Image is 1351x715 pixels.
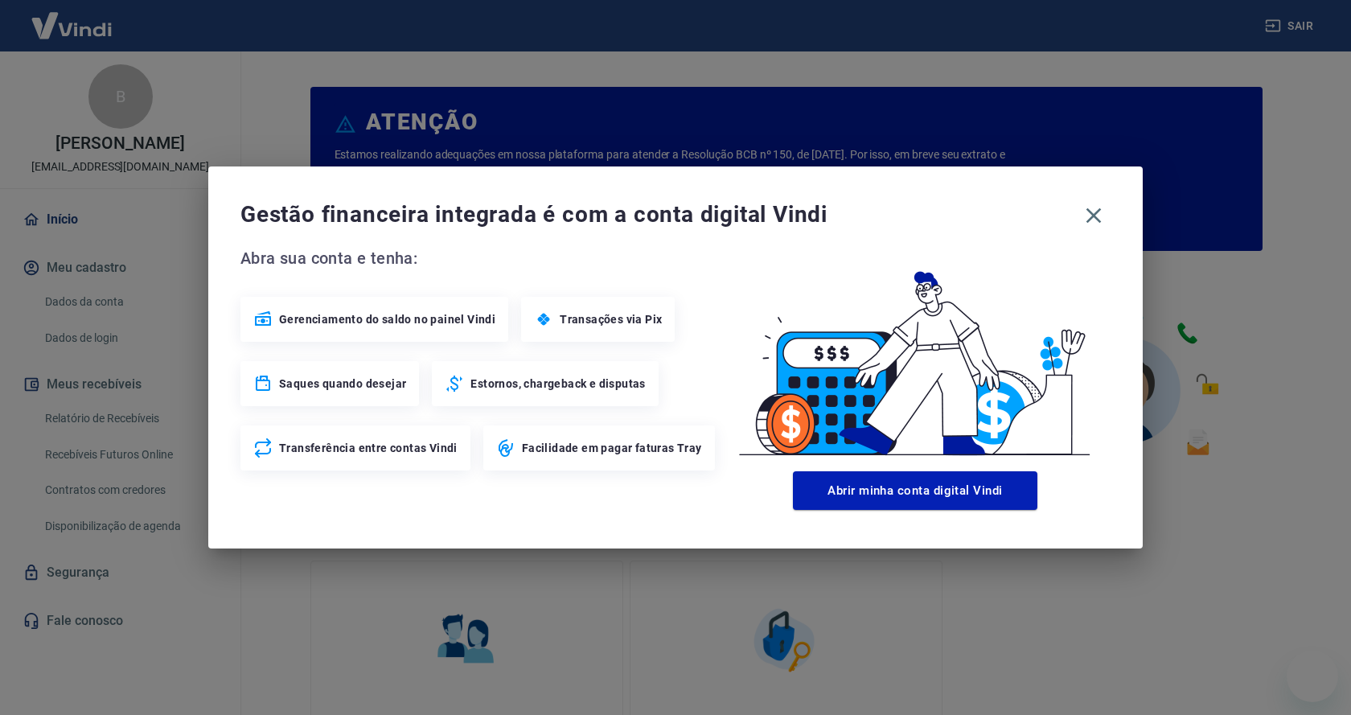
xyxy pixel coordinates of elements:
[560,311,662,327] span: Transações via Pix
[279,311,495,327] span: Gerenciamento do saldo no painel Vindi
[793,471,1037,510] button: Abrir minha conta digital Vindi
[279,440,458,456] span: Transferência entre contas Vindi
[470,376,645,392] span: Estornos, chargeback e disputas
[279,376,406,392] span: Saques quando desejar
[1287,651,1338,702] iframe: Botão para abrir a janela de mensagens
[240,199,1077,231] span: Gestão financeira integrada é com a conta digital Vindi
[720,245,1111,465] img: Good Billing
[522,440,702,456] span: Facilidade em pagar faturas Tray
[240,245,720,271] span: Abra sua conta e tenha:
